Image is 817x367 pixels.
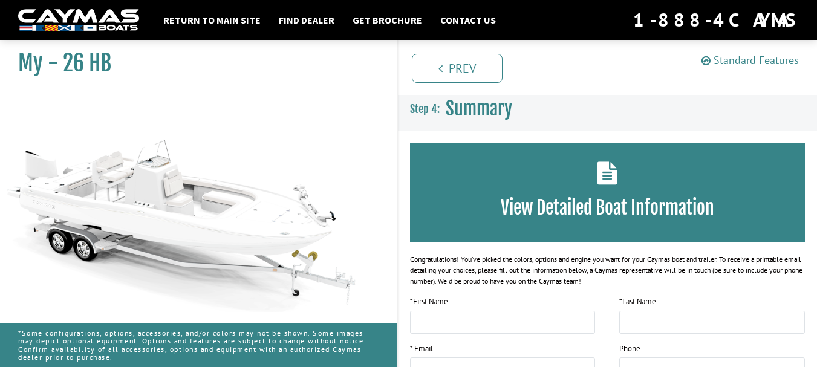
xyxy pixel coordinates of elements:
[619,343,640,355] label: Phone
[434,12,502,28] a: Contact Us
[428,196,787,219] h3: View Detailed Boat Information
[347,12,428,28] a: Get Brochure
[18,50,366,77] h1: My - 26 HB
[410,343,433,355] label: * Email
[157,12,267,28] a: Return to main site
[410,296,448,308] label: First Name
[412,54,503,83] a: Prev
[273,12,340,28] a: Find Dealer
[410,254,806,287] div: Congratulations! You’ve picked the colors, options and engine you want for your Caymas boat and t...
[701,53,799,67] a: Standard Features
[633,7,799,33] div: 1-888-4CAYMAS
[18,323,379,367] p: *Some configurations, options, accessories, and/or colors may not be shown. Some images may depic...
[446,97,512,120] span: Summary
[619,296,656,308] label: Last Name
[18,9,139,31] img: white-logo-c9c8dbefe5ff5ceceb0f0178aa75bf4bb51f6bca0971e226c86eb53dfe498488.png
